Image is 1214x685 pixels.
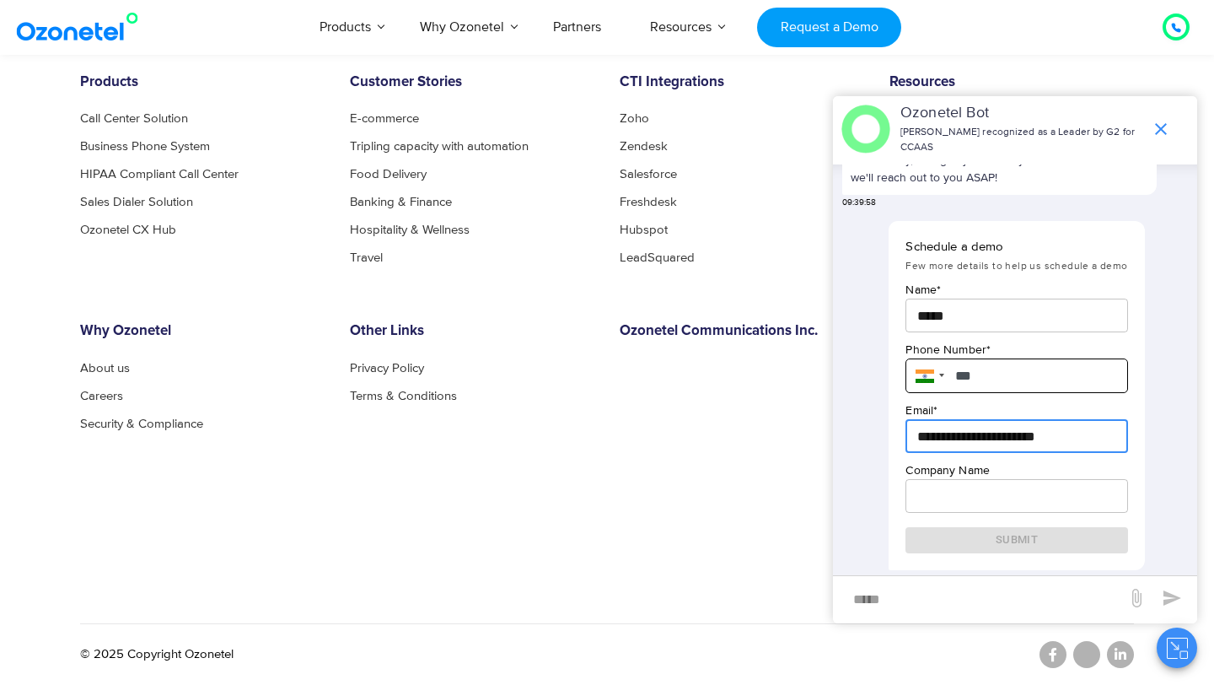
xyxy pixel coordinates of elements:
h6: Resources [889,74,1134,91]
a: Business Phone System [80,140,210,153]
h6: Why Ozonetel [80,323,325,340]
a: Hospitality & Wellness [350,224,470,236]
span: Few more details to help us schedule a demo [905,260,1127,272]
a: Tripling capacity with automation [350,140,529,153]
h6: CTI Integrations [620,74,864,91]
p: Ozonetel Bot [900,102,1142,125]
a: Ozonetel CX Hub [80,224,176,236]
a: Banking & Finance [350,196,452,208]
span: end chat or minimize [1144,112,1178,146]
a: Travel [350,251,383,264]
p: Schedule a demo [905,238,1127,257]
a: HIPAA Compliant Call Center [80,168,239,181]
p: Email * [905,402,1127,419]
a: Request a Demo [757,8,901,47]
a: Food Delivery [350,168,427,181]
a: LeadSquared [620,251,695,264]
img: header [841,105,890,154]
div: new-msg-input [841,585,1118,615]
a: Freshdesk [620,196,677,208]
h6: Products [80,74,325,91]
a: Hubspot [620,224,668,236]
a: E-commerce [350,112,419,125]
a: Careers [80,390,123,402]
p: © 2025 Copyright Ozonetel [80,645,234,665]
a: Salesforce [620,168,677,181]
a: Call Center Solution [80,112,188,125]
div: India: + 91 [905,359,949,394]
h6: Ozonetel Communications Inc. [620,323,864,340]
p: Phone Number * [905,341,1127,359]
p: Name * [905,281,1127,299]
h6: Customer Stories [350,74,594,91]
p: [PERSON_NAME] recognized as a Leader by G2 for CCAAS [900,125,1142,155]
a: Zendesk [620,140,668,153]
h6: Other Links [350,323,594,340]
a: About us [80,362,130,375]
a: Zoho [620,112,649,125]
a: Privacy Policy [350,362,424,375]
a: Terms & Conditions [350,390,457,402]
button: Close chat [1157,628,1197,668]
span: 09:39:58 [842,197,876,209]
a: Sales Dialer Solution [80,196,193,208]
a: Security & Compliance [80,418,203,430]
p: Don't worry, though - just share your details with me and we'll reach out to you ASAP! [851,151,1148,186]
p: Company Name [905,461,1127,479]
